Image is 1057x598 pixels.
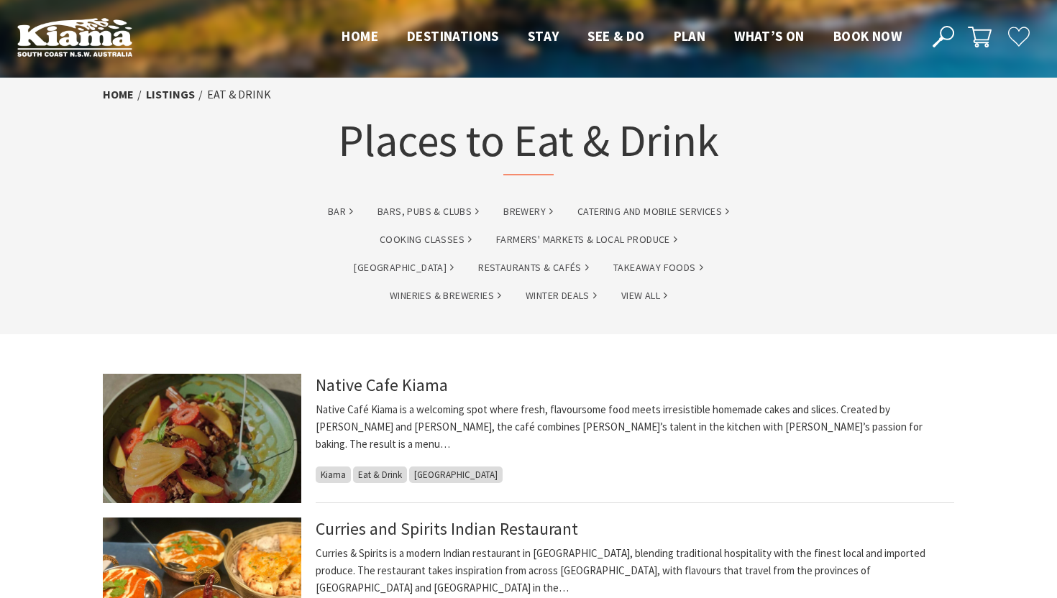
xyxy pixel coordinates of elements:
[587,27,644,45] span: See & Do
[327,25,916,49] nav: Main Menu
[528,27,559,45] span: Stay
[734,27,805,45] span: What’s On
[342,27,378,45] span: Home
[316,517,578,540] a: Curries and Spirits Indian Restaurant
[103,87,134,102] a: Home
[338,111,719,175] h1: Places to Eat & Drink
[316,374,448,396] a: Native Cafe Kiama
[146,87,195,102] a: listings
[354,259,454,276] a: [GEOGRAPHIC_DATA]
[390,287,501,304] a: Wineries & Breweries
[833,27,902,45] span: Book now
[380,231,472,248] a: Cooking Classes
[674,27,706,45] span: Plan
[621,287,667,304] a: View All
[316,401,954,453] p: Native Café Kiama is a welcoming spot where fresh, flavoursome food meets irresistible homemade c...
[613,259,703,276] a: Takeaway Foods
[377,203,479,220] a: Bars, Pubs & Clubs
[503,203,553,220] a: brewery
[316,545,954,597] p: Curries & Spirits is a modern Indian restaurant in [GEOGRAPHIC_DATA], blending traditional hospit...
[496,231,677,248] a: Farmers' Markets & Local Produce
[526,287,597,304] a: Winter Deals
[328,203,353,220] a: bar
[353,466,407,483] span: Eat & Drink
[316,466,351,483] span: Kiama
[407,27,499,45] span: Destinations
[478,259,589,276] a: Restaurants & Cafés
[409,466,503,483] span: [GEOGRAPHIC_DATA]
[207,86,271,104] li: Eat & Drink
[17,17,132,57] img: Kiama Logo
[577,203,729,220] a: Catering and Mobile Services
